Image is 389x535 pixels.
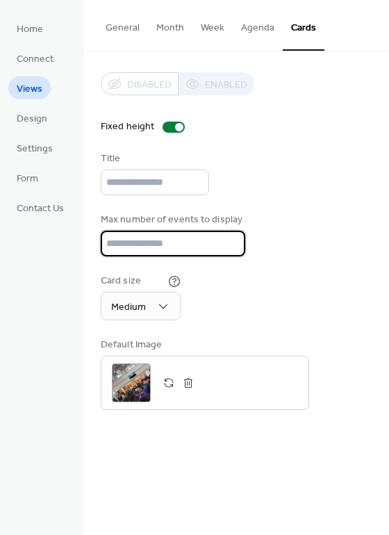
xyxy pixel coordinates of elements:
a: Design [8,106,56,129]
div: Default Image [101,338,306,352]
div: ; [112,363,151,402]
a: Form [8,166,47,189]
span: Design [17,112,47,126]
div: Title [101,151,206,166]
a: Contact Us [8,196,72,219]
a: Home [8,17,51,40]
div: Max number of events to display [101,213,242,227]
span: Views [17,82,42,97]
div: Card size [101,274,165,288]
a: Settings [8,136,61,159]
span: Contact Us [17,201,64,216]
span: Home [17,22,43,37]
span: Form [17,172,38,186]
span: Settings [17,142,53,156]
span: Medium [111,298,146,317]
div: Fixed height [101,120,154,134]
span: Connect [17,52,53,67]
a: Views [8,76,51,99]
a: Connect [8,47,62,69]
